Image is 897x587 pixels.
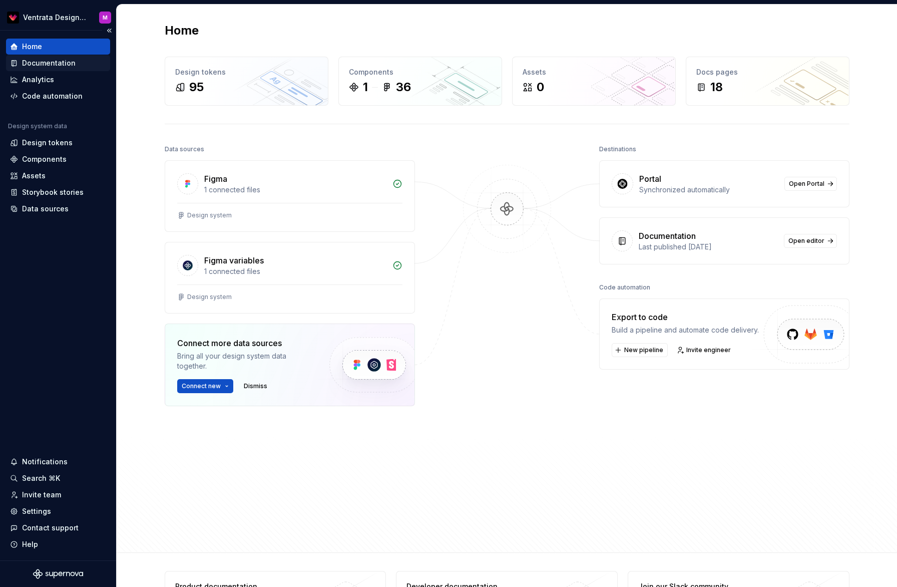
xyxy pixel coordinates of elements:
[244,382,267,390] span: Dismiss
[6,536,110,552] button: Help
[22,506,51,516] div: Settings
[22,75,54,85] div: Analytics
[6,487,110,503] a: Invite team
[22,523,79,533] div: Contact support
[639,242,778,252] div: Last published [DATE]
[396,79,411,95] div: 36
[7,12,19,24] img: 06e513e5-806f-4702-9513-c92ae22ea496.png
[182,382,221,390] span: Connect new
[6,39,110,55] a: Home
[22,91,83,101] div: Code automation
[6,135,110,151] a: Design tokens
[784,177,837,191] a: Open Portal
[784,234,837,248] a: Open editor
[102,24,116,38] button: Collapse sidebar
[22,539,38,549] div: Help
[165,57,328,106] a: Design tokens95
[187,211,232,219] div: Design system
[22,154,67,164] div: Components
[696,67,839,77] div: Docs pages
[33,569,83,579] svg: Supernova Logo
[177,351,312,371] div: Bring all your design system data together.
[599,280,650,295] div: Code automation
[6,151,110,167] a: Components
[165,160,415,232] a: Figma1 connected filesDesign system
[22,138,73,148] div: Design tokens
[8,122,67,130] div: Design system data
[177,337,312,349] div: Connect more data sources
[788,237,824,245] span: Open editor
[624,346,663,354] span: New pipeline
[599,142,636,156] div: Destinations
[165,242,415,314] a: Figma variables1 connected filesDesign system
[103,14,108,22] div: M
[187,293,232,301] div: Design system
[6,88,110,104] a: Code automation
[165,142,204,156] div: Data sources
[175,67,318,77] div: Design tokens
[639,173,661,185] div: Portal
[6,168,110,184] a: Assets
[789,180,824,188] span: Open Portal
[6,72,110,88] a: Analytics
[22,457,68,467] div: Notifications
[22,187,84,197] div: Storybook stories
[22,473,60,483] div: Search ⌘K
[612,311,759,323] div: Export to code
[674,343,735,357] a: Invite engineer
[23,13,87,23] div: Ventrata Design System
[165,23,199,39] h2: Home
[612,325,759,335] div: Build a pipeline and automate code delivery.
[523,67,665,77] div: Assets
[204,173,227,185] div: Figma
[22,58,76,68] div: Documentation
[6,55,110,71] a: Documentation
[189,79,204,95] div: 95
[363,79,368,95] div: 1
[686,57,849,106] a: Docs pages18
[204,266,386,276] div: 1 connected files
[204,185,386,195] div: 1 connected files
[6,503,110,519] a: Settings
[6,520,110,536] button: Contact support
[204,254,264,266] div: Figma variables
[177,379,233,393] button: Connect new
[2,7,114,28] button: Ventrata Design SystemM
[639,185,778,195] div: Synchronized automatically
[612,343,668,357] button: New pipeline
[6,201,110,217] a: Data sources
[537,79,544,95] div: 0
[349,67,492,77] div: Components
[639,230,696,242] div: Documentation
[22,490,61,500] div: Invite team
[239,379,272,393] button: Dismiss
[22,204,69,214] div: Data sources
[6,470,110,486] button: Search ⌘K
[686,346,731,354] span: Invite engineer
[22,171,46,181] div: Assets
[6,454,110,470] button: Notifications
[512,57,676,106] a: Assets0
[338,57,502,106] a: Components136
[6,184,110,200] a: Storybook stories
[710,79,723,95] div: 18
[22,42,42,52] div: Home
